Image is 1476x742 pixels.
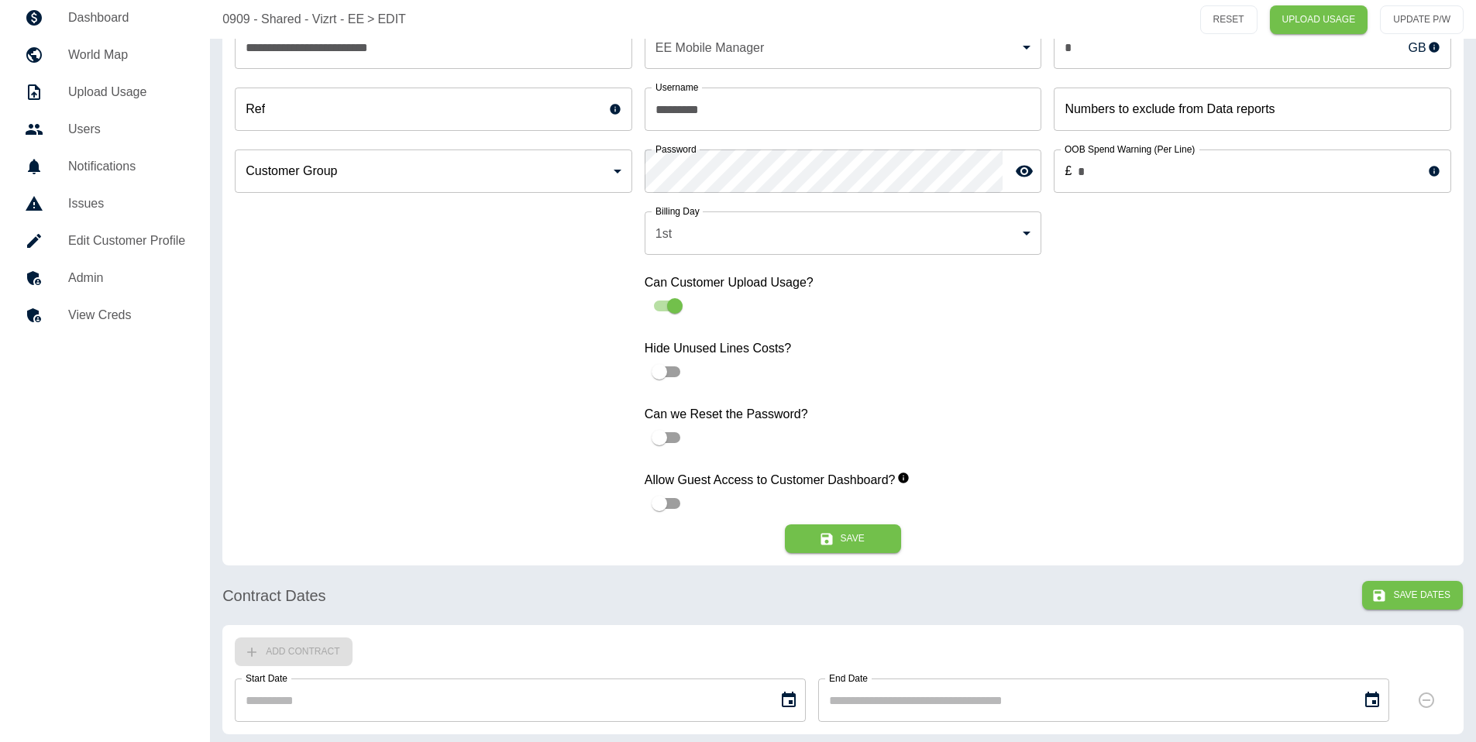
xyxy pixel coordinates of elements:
[1362,581,1463,610] button: Save Dates
[1065,162,1072,180] p: £
[68,269,185,287] h5: Admin
[377,10,405,29] a: EDIT
[246,672,287,685] label: Start Date
[609,103,621,115] svg: This is a unique reference for your use - it can be anything
[68,157,185,176] h5: Notifications
[68,194,185,213] h5: Issues
[655,143,697,156] label: Password
[68,232,185,250] h5: Edit Customer Profile
[897,472,910,484] svg: When enabled, this allows guest users to view your customer dashboards.
[655,204,700,218] label: Billing Day
[1380,5,1464,34] button: UPDATE P/W
[68,306,185,325] h5: View Creds
[12,148,198,185] a: Notifications
[12,111,198,148] a: Users
[222,583,325,608] h6: Contract Dates
[1357,685,1388,716] button: Choose date
[655,81,698,94] label: Username
[68,46,185,64] h5: World Map
[645,405,1042,423] label: Can we Reset the Password?
[68,9,185,27] h5: Dashboard
[645,211,1042,255] div: 1st
[645,26,1042,69] div: EE Mobile Manager
[1428,41,1440,53] svg: This sets the monthly warning limit for your customer’s Mobile Data usage and will be displayed a...
[1200,5,1258,34] button: RESET
[68,120,185,139] h5: Users
[645,273,1042,291] label: Can Customer Upload Usage?
[1270,5,1368,34] a: UPLOAD USAGE
[785,524,901,553] button: Save
[12,36,198,74] a: World Map
[1009,156,1040,187] button: toggle password visibility
[12,222,198,259] a: Edit Customer Profile
[645,471,1042,489] label: Allow Guest Access to Customer Dashboard?
[1428,165,1440,177] svg: This sets the warning limit for each line’s Out-of-Bundle usage and usage exceeding the limit wil...
[12,297,198,334] a: View Creds
[1065,143,1195,156] label: OOB Spend Warning (Per Line)
[12,259,198,297] a: Admin
[12,185,198,222] a: Issues
[773,685,804,716] button: Choose date
[829,672,868,685] label: End Date
[12,74,198,111] a: Upload Usage
[367,10,374,29] p: >
[222,10,364,29] a: 0909 - Shared - Vizrt - EE
[68,83,185,101] h5: Upload Usage
[645,339,1042,357] label: Hide Unused Lines Costs?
